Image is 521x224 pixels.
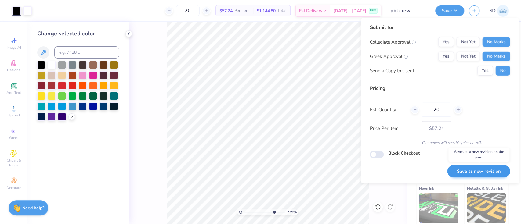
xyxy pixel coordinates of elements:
[9,135,19,140] span: Greek
[370,125,417,132] label: Price Per Item
[370,53,408,60] div: Greek Approval
[438,37,454,47] button: Yes
[477,66,493,76] button: Yes
[388,150,419,156] label: Block Checkout
[234,8,249,14] span: Per Item
[495,66,510,76] button: No
[489,7,495,14] span: SD
[467,185,503,191] span: Metallic & Glitter Ink
[8,113,20,118] span: Upload
[287,209,297,215] span: 779 %
[419,185,434,191] span: Neon Ink
[489,5,509,17] a: SD
[7,45,21,50] span: Image AI
[176,5,200,16] input: – –
[370,67,414,74] div: Send a Copy to Client
[370,24,510,31] div: Submit for
[6,90,21,95] span: Add Text
[386,5,431,17] input: Untitled Design
[456,52,480,61] button: Not Yet
[370,85,510,92] div: Pricing
[54,46,119,59] input: e.g. 7428 c
[370,9,376,13] span: FREE
[419,193,458,223] img: Neon Ink
[448,148,509,162] div: Saves as a new revision on the proof
[435,5,464,16] button: Save
[299,8,322,14] span: Est. Delivery
[257,8,276,14] span: $1,144.80
[482,37,510,47] button: No Marks
[482,52,510,61] button: No Marks
[277,8,287,14] span: Total
[456,37,480,47] button: Not Yet
[438,52,454,61] button: Yes
[467,193,506,223] img: Metallic & Glitter Ink
[333,8,366,14] span: [DATE] - [DATE]
[370,140,510,145] div: Customers will see this price on HQ.
[370,39,416,46] div: Collegiate Approval
[37,30,119,38] div: Change selected color
[22,205,44,211] strong: Need help?
[219,8,233,14] span: $57.24
[447,165,510,178] button: Save as new revision
[6,185,21,190] span: Decorate
[3,158,24,168] span: Clipart & logos
[422,103,451,117] input: – –
[370,106,406,113] label: Est. Quantity
[7,68,20,73] span: Designs
[497,5,509,17] img: Sparsh Drolia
